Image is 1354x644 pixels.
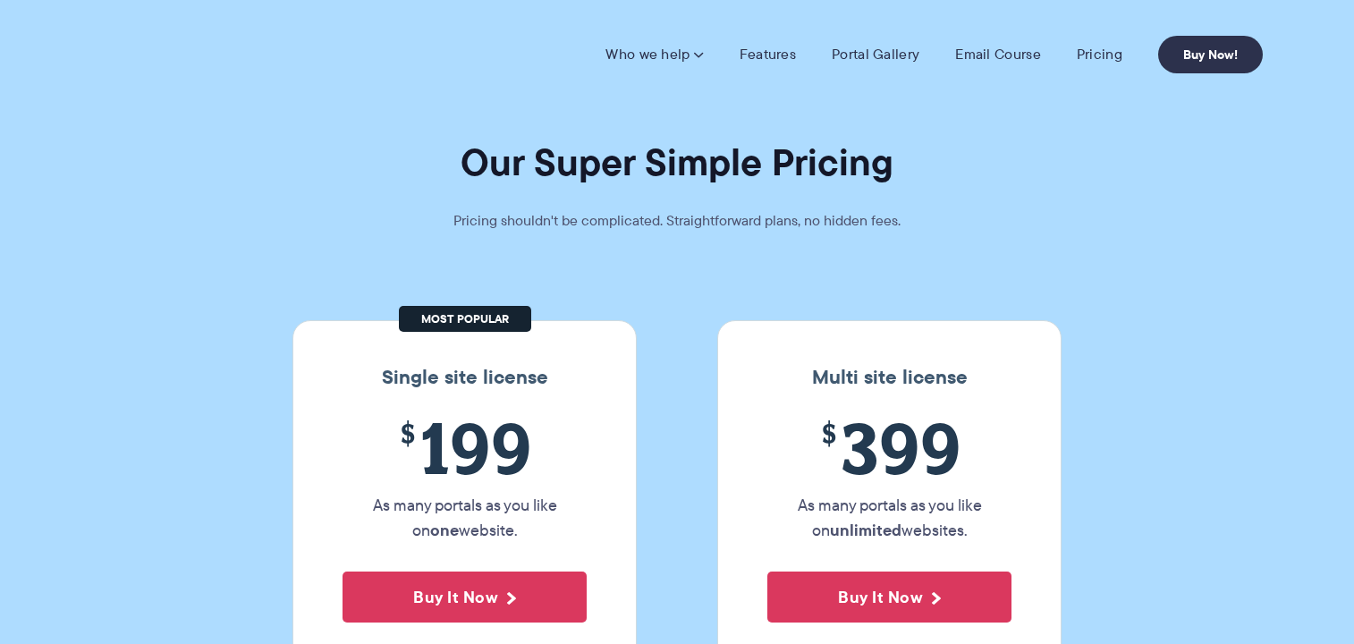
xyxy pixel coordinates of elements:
h3: Single site license [311,366,618,389]
p: Pricing shouldn't be complicated. Straightforward plans, no hidden fees. [409,208,945,233]
h3: Multi site license [736,366,1043,389]
a: Who we help [605,46,703,64]
button: Buy It Now [343,572,587,623]
a: Pricing [1077,46,1122,64]
a: Features [740,46,796,64]
strong: unlimited [830,518,901,542]
a: Portal Gallery [832,46,919,64]
strong: one [430,518,459,542]
button: Buy It Now [767,572,1011,623]
span: 399 [767,407,1011,488]
a: Email Course [955,46,1041,64]
p: As many portals as you like on website. [343,493,587,543]
p: As many portals as you like on websites. [767,493,1011,543]
span: 199 [343,407,587,488]
a: Buy Now! [1158,36,1263,73]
